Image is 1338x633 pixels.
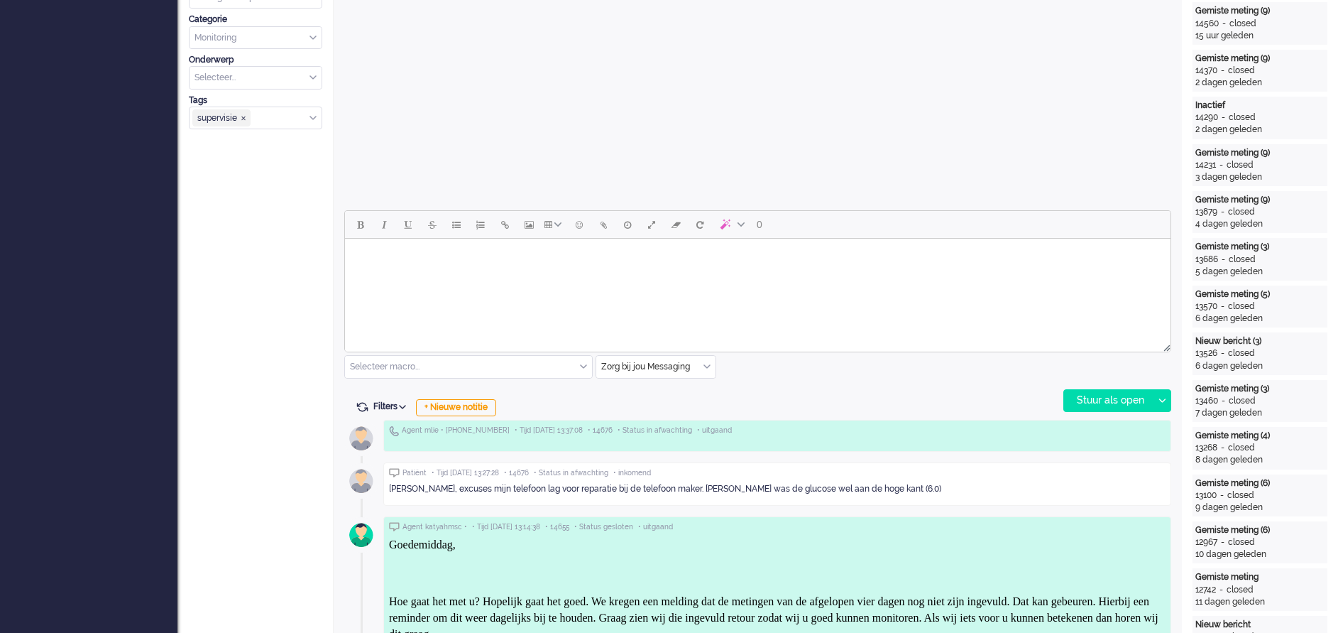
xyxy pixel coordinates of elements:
div: Nieuw bericht [1195,619,1325,631]
span: • uitgaand [697,426,732,435]
div: - [1218,254,1229,266]
div: closed [1227,159,1254,171]
div: - [1217,442,1228,454]
button: Add attachment [591,212,615,237]
div: 8 dagen geleden [1195,454,1325,466]
span: Patiënt [402,468,427,478]
div: - [1217,301,1228,313]
div: - [1216,159,1227,171]
span: Filters [373,401,411,411]
div: - [1216,584,1227,596]
button: Italic [372,212,396,237]
div: - [1217,206,1228,218]
span: 0 [757,219,762,230]
div: 13879 [1195,206,1217,218]
div: Onderwerp [189,54,322,66]
button: Reset content [688,212,712,237]
div: 14290 [1195,112,1218,124]
span: • uitgaand [638,522,673,532]
div: 4 dagen geleden [1195,218,1325,230]
div: Select Tags [189,107,322,130]
span: Agent katyahmsc • [402,522,467,532]
span: • Tijd [DATE] 13:37:08 [515,426,583,435]
span: • inkomend [613,468,651,478]
div: closed [1228,301,1255,313]
div: Inactief [1195,99,1325,112]
div: Gemiste meting (9) [1195,5,1325,17]
span: supervisie ❎ [192,109,251,126]
div: closed [1229,254,1256,266]
div: Gemiste meting (5) [1195,288,1325,301]
div: Stuur als open [1064,390,1153,411]
button: AI [712,212,750,237]
div: 14231 [1195,159,1216,171]
div: closed [1229,112,1256,124]
div: 6 dagen geleden [1195,313,1325,325]
button: Emoticons [567,212,591,237]
div: 2 dagen geleden [1195,77,1325,89]
div: Nieuw bericht (3) [1195,335,1325,347]
div: [PERSON_NAME], excuses mijn telefoon lag voor reparatie bij de telefoon maker. [PERSON_NAME] was ... [389,483,1166,495]
div: Gemiste meting (6) [1195,477,1325,489]
div: closed [1228,65,1255,77]
div: 5 dagen geleden [1195,266,1325,278]
div: 12742 [1195,584,1216,596]
div: - [1217,65,1228,77]
button: Underline [396,212,420,237]
img: ic_chat_grey.svg [389,522,400,531]
div: 13686 [1195,254,1218,266]
div: Categorie [189,13,322,26]
div: - [1217,536,1228,548]
button: Numbered list [468,212,493,237]
span: • 14655 [545,522,569,532]
div: closed [1228,206,1255,218]
span: • 14676 [588,426,613,435]
img: ic_chat_grey.svg [389,468,400,477]
button: Table [541,212,567,237]
div: 2 dagen geleden [1195,124,1325,136]
div: closed [1227,489,1254,502]
div: 12967 [1195,536,1217,548]
div: - [1218,395,1229,407]
div: closed [1227,584,1254,596]
div: Gemiste meting (9) [1195,53,1325,65]
div: 7 dagen geleden [1195,407,1325,419]
img: avatar [344,517,379,553]
div: Resize [1158,339,1170,352]
span: • Tijd [DATE] 13:27:28 [432,468,499,478]
div: Gemiste meting (6) [1195,524,1325,536]
button: Fullscreen [640,212,664,237]
img: avatar [344,421,379,456]
div: Gemiste meting (3) [1195,241,1325,253]
div: 13100 [1195,489,1217,502]
div: closed [1228,536,1255,548]
p: Goedemiddag, [389,537,1166,553]
img: ic_telephone_grey.svg [389,426,399,436]
button: Strikethrough [420,212,444,237]
div: closed [1229,395,1256,407]
span: • Status in afwachting [618,426,692,435]
span: • Status gesloten [574,522,633,532]
div: 13570 [1195,301,1217,313]
span: Agent mlie • [PHONE_NUMBER] [402,426,510,435]
span: • Tijd [DATE] 13:14:38 [472,522,540,532]
div: Tags [189,94,322,107]
div: 6 dagen geleden [1195,360,1325,372]
button: Bold [348,212,372,237]
span: • Status in afwachting [534,468,608,478]
button: Clear formatting [664,212,688,237]
div: Gemiste meting (9) [1195,194,1325,206]
div: Gemiste meting [1195,571,1325,583]
span: • 14676 [504,468,529,478]
div: 13526 [1195,347,1217,359]
button: 0 [750,212,769,237]
div: 10 dagen geleden [1195,548,1325,561]
div: - [1218,112,1229,124]
div: 14560 [1195,18,1219,30]
div: 9 dagen geleden [1195,502,1325,514]
div: - [1219,18,1229,30]
div: 13460 [1195,395,1218,407]
div: 14370 [1195,65,1217,77]
div: closed [1228,442,1255,454]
